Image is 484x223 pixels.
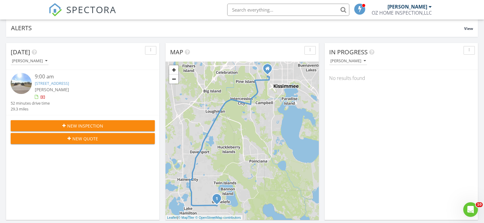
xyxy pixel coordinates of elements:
span: New Quote [72,135,98,142]
button: New Inspection [11,120,155,131]
a: Zoom in [169,65,178,74]
span: New Inspection [67,123,103,129]
div: Alerts [11,24,464,32]
div: OZ HOME INSPECTION,LLC [372,10,432,16]
a: Leaflet [167,216,177,219]
span: [PERSON_NAME] [35,87,69,92]
button: New Quote [11,133,155,144]
div: 29.3 miles [11,106,50,112]
button: [PERSON_NAME] [329,57,367,65]
a: © OpenStreetMap contributors [195,216,241,219]
div: [PERSON_NAME] [12,59,47,63]
a: [STREET_ADDRESS] [35,81,69,86]
div: [PERSON_NAME] [330,59,366,63]
span: Map [170,48,183,56]
div: No results found [325,70,478,86]
div: | [166,215,242,220]
div: 3595 Kokomo Rd, Haines City, FL 33844 [217,198,220,202]
span: View [464,26,473,31]
span: 10 [476,202,483,207]
div: [PERSON_NAME] [388,4,427,10]
input: Search everything... [227,4,349,16]
a: 9:00 am [STREET_ADDRESS] [PERSON_NAME] 52 minutes drive time 29.3 miles [11,73,155,112]
button: [PERSON_NAME] [11,57,49,65]
div: 2214 Grand Cayman Ct., Kissimmee Florida 34741 [267,68,271,72]
a: © MapTiler [178,216,195,219]
div: 52 minutes drive time [11,100,50,106]
iframe: Intercom live chat [463,202,478,217]
span: SPECTORA [66,3,116,16]
a: Zoom out [169,74,178,84]
span: In Progress [329,48,368,56]
img: The Best Home Inspection Software - Spectora [49,3,62,16]
div: 9:00 am [35,73,143,81]
img: streetview [11,73,32,94]
i: 1 [216,197,218,201]
span: [DATE] [11,48,30,56]
a: SPECTORA [49,8,116,21]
